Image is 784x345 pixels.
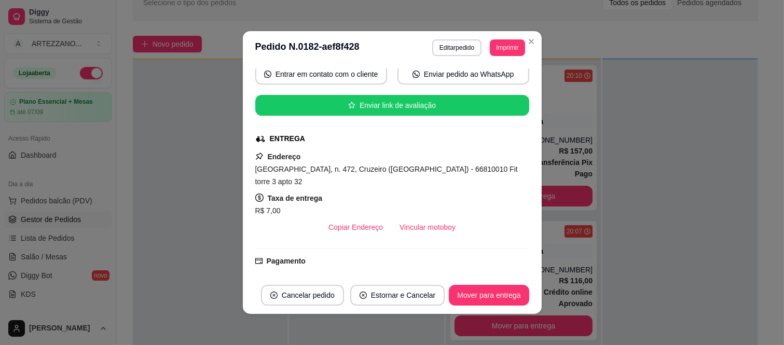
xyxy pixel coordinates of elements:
strong: Endereço [268,153,301,161]
strong: Pagamento [267,257,306,265]
span: close-circle [360,292,367,299]
button: Editarpedido [432,39,482,56]
span: whats-app [412,71,420,78]
button: Imprimir [490,39,525,56]
span: R$ 7,00 [255,206,281,215]
span: [GEOGRAPHIC_DATA], n. 472, Cruzeiro ([GEOGRAPHIC_DATA]) - 66810010 Fit torre 3 apto 32 [255,165,518,186]
button: whats-appEnviar pedido ao WhatsApp [397,64,529,85]
strong: Taxa de entrega [268,194,323,202]
span: dollar [255,194,264,202]
h3: Pedido N. 0182-aef8f428 [255,39,360,56]
span: close-circle [270,292,278,299]
button: starEnviar link de avaliação [255,95,529,116]
span: credit-card [255,257,263,265]
button: close-circleCancelar pedido [261,285,344,306]
button: close-circleEstornar e Cancelar [350,285,445,306]
button: Mover para entrega [449,285,529,306]
span: pushpin [255,152,264,160]
div: ENTREGA [270,133,305,144]
button: whats-appEntrar em contato com o cliente [255,64,387,85]
span: star [348,102,355,109]
button: Copiar Endereço [320,217,391,238]
button: Close [523,33,540,50]
span: whats-app [264,71,271,78]
button: Vincular motoboy [391,217,464,238]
